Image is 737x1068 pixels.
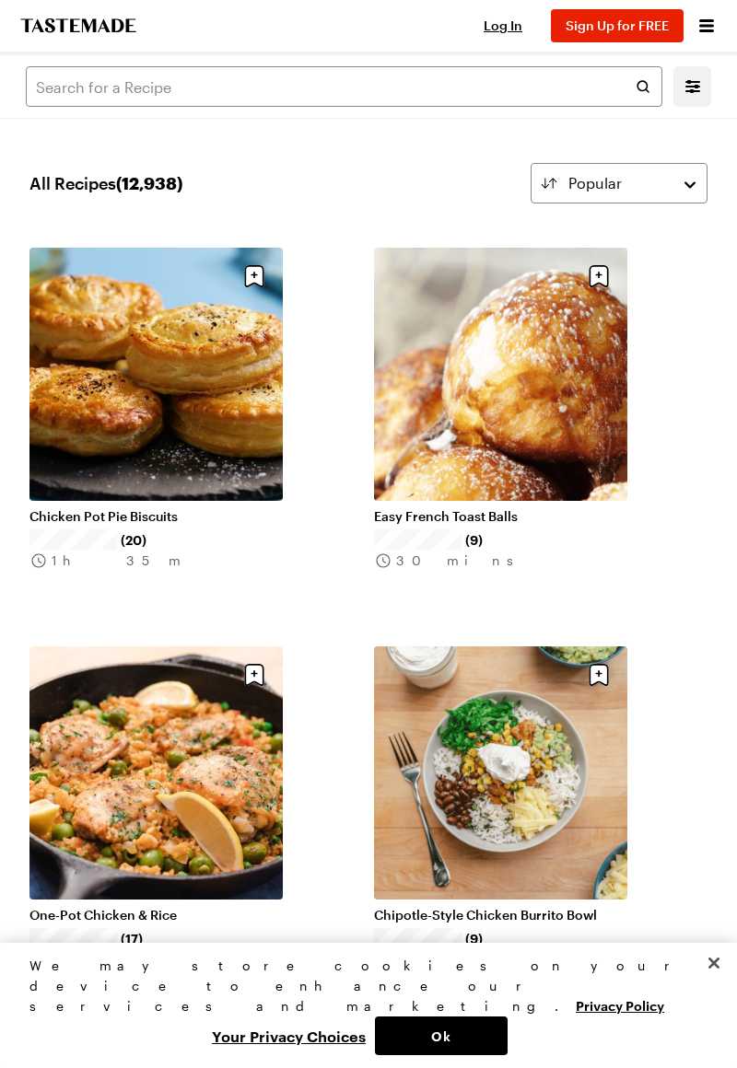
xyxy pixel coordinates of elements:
div: Privacy [29,956,692,1055]
button: Mobile filters [681,75,705,99]
span: All Recipes [29,170,182,196]
button: Open menu [695,14,719,38]
button: Sign Up for FREE [551,9,684,42]
button: Close [694,943,734,983]
span: Sign Up for FREE [566,17,669,33]
span: ( 12,938 ) [116,173,182,193]
button: Ok [375,1016,508,1055]
button: Log In [466,17,540,35]
button: Save recipe [581,259,616,294]
span: Popular [568,172,622,194]
a: Easy French Toast Balls [374,508,627,525]
a: Chicken Pot Pie Biscuits [29,508,283,525]
a: To Tastemade Home Page [18,18,138,33]
input: Search for a Recipe [26,66,662,107]
a: More information about your privacy, opens in a new tab [576,996,664,1014]
span: Log In [484,17,522,33]
button: Save recipe [581,657,616,692]
button: Your Privacy Choices [203,1016,375,1055]
a: Chipotle-Style Chicken Burrito Bowl [374,907,627,923]
button: Save recipe [237,259,272,294]
a: One-Pot Chicken & Rice [29,907,283,923]
button: Save recipe [237,657,272,692]
div: We may store cookies on your device to enhance our services and marketing. [29,956,692,1016]
button: Popular [531,163,708,203]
